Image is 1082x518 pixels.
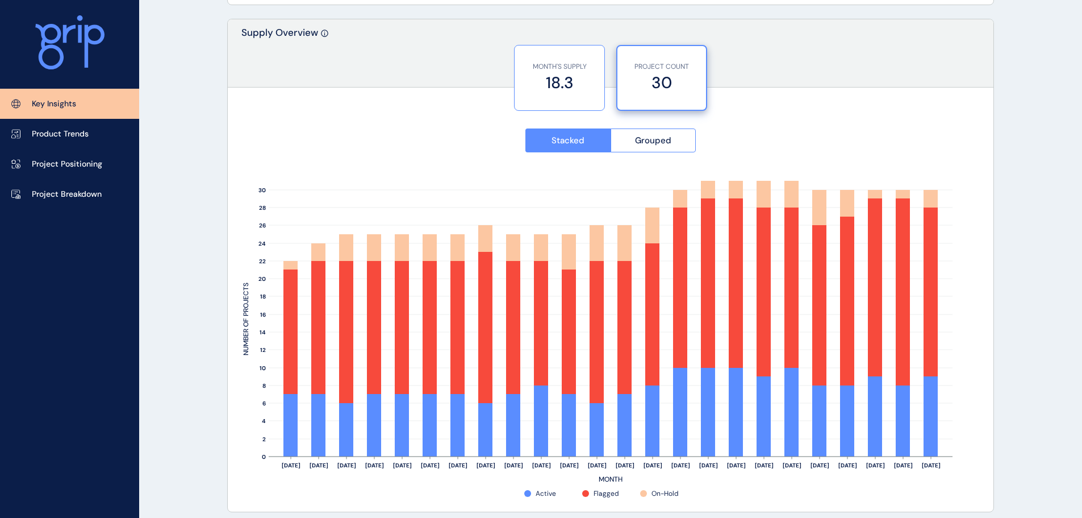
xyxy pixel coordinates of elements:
[310,462,328,469] text: [DATE]
[393,462,412,469] text: [DATE]
[644,462,662,469] text: [DATE]
[727,462,746,469] text: [DATE]
[894,462,913,469] text: [DATE]
[337,462,356,469] text: [DATE]
[811,462,829,469] text: [DATE]
[260,311,266,318] text: 16
[838,462,857,469] text: [DATE]
[32,159,102,170] p: Project Positioning
[260,293,266,300] text: 18
[588,462,607,469] text: [DATE]
[477,462,495,469] text: [DATE]
[671,462,690,469] text: [DATE]
[922,462,941,469] text: [DATE]
[260,364,266,372] text: 10
[552,135,584,146] span: Stacked
[262,453,266,461] text: 0
[635,135,671,146] span: Grouped
[623,72,700,94] label: 30
[262,400,266,407] text: 6
[258,240,266,247] text: 24
[599,475,623,484] text: MONTH
[259,222,266,229] text: 26
[32,189,102,200] p: Project Breakdown
[504,462,523,469] text: [DATE]
[755,462,774,469] text: [DATE]
[560,462,579,469] text: [DATE]
[262,436,266,443] text: 2
[262,417,266,425] text: 4
[259,204,266,212] text: 28
[783,462,801,469] text: [DATE]
[623,62,700,72] p: PROJECT COUNT
[866,462,885,469] text: [DATE]
[611,129,696,152] button: Grouped
[32,129,89,140] p: Product Trends
[616,462,634,469] text: [DATE]
[520,62,599,72] p: MONTH'S SUPPLY
[260,329,266,336] text: 14
[262,382,266,389] text: 8
[258,275,266,283] text: 20
[258,187,266,194] text: 30
[260,346,266,354] text: 12
[699,462,718,469] text: [DATE]
[282,462,300,469] text: [DATE]
[520,72,599,94] label: 18.3
[259,258,266,265] text: 22
[241,26,318,87] p: Supply Overview
[532,462,551,469] text: [DATE]
[32,98,76,110] p: Key Insights
[449,462,467,469] text: [DATE]
[365,462,384,469] text: [DATE]
[525,129,611,152] button: Stacked
[421,462,440,469] text: [DATE]
[241,283,250,355] text: NUMBER OF PROJECTS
